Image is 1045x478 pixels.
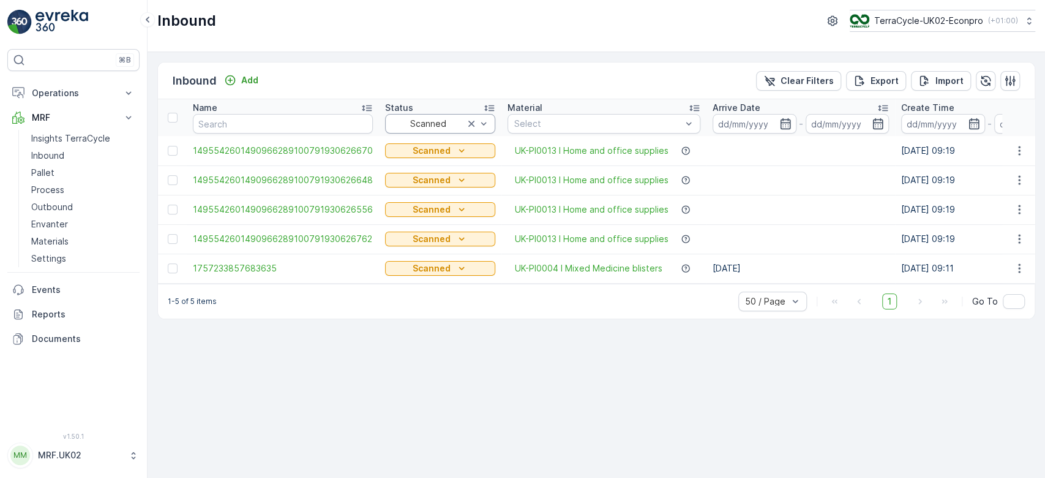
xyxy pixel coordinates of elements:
p: Material [508,102,542,114]
span: 1 [882,294,897,309]
p: Export [871,75,899,87]
a: UK-PI0013 I Home and office supplies [515,145,669,157]
button: Scanned [385,143,495,158]
p: Inbound [173,72,217,89]
a: Pallet [26,164,140,181]
p: Status [385,102,413,114]
p: Scanned [413,174,451,186]
p: MRF.UK02 [38,449,122,461]
p: MRF [32,112,115,124]
button: Scanned [385,173,495,188]
a: Reports [7,302,140,327]
p: Name [193,102,217,114]
button: Add [219,73,263,88]
div: Toggle Row Selected [168,175,178,185]
button: MMMRF.UK02 [7,442,140,468]
p: Create Time [901,102,954,114]
p: TerraCycle-UK02-Econpro [874,15,983,27]
div: Toggle Row Selected [168,146,178,156]
p: Add [241,74,258,86]
a: 1757233857683635 [193,262,373,275]
button: Import [911,71,971,91]
a: 1495542601490966289100791930626556 [193,203,373,216]
a: Insights TerraCycle [26,130,140,147]
a: Materials [26,233,140,250]
td: [DATE] [706,254,895,283]
p: Envanter [31,218,68,230]
a: Outbound [26,199,140,216]
a: Process [26,181,140,199]
span: v 1.50.1 [7,433,140,440]
a: UK-PI0013 I Home and office supplies [515,233,669,245]
a: UK-PI0013 I Home and office supplies [515,174,669,186]
input: Search [193,114,373,134]
p: 1-5 of 5 items [168,297,217,306]
p: Process [31,184,64,196]
div: Toggle Row Selected [168,234,178,244]
div: MM [10,446,30,465]
p: Pallet [31,167,54,179]
button: Scanned [385,232,495,246]
span: Go To [972,295,998,308]
div: Toggle Row Selected [168,205,178,214]
a: Inbound [26,147,140,164]
img: logo_light-DOdMpM7g.png [36,10,88,34]
input: dd/mm/yyyy [806,114,890,134]
p: - [799,116,803,131]
img: logo [7,10,32,34]
p: Inbound [157,11,216,31]
a: Documents [7,327,140,351]
p: Scanned [413,262,451,275]
a: Events [7,278,140,302]
p: Clear Filters [781,75,834,87]
p: Import [935,75,964,87]
p: Operations [32,87,115,99]
a: 1495542601490966289100791930626762 [193,233,373,245]
a: Envanter [26,216,140,233]
p: - [987,116,992,131]
input: dd/mm/yyyy [901,114,985,134]
p: Outbound [31,201,73,213]
p: Insights TerraCycle [31,132,110,145]
a: 1495542601490966289100791930626670 [193,145,373,157]
a: Settings [26,250,140,267]
p: Reports [32,308,135,321]
p: ⌘B [119,55,131,65]
p: Scanned [413,145,451,157]
button: Scanned [385,261,495,276]
p: Inbound [31,150,64,162]
button: Export [846,71,906,91]
p: Arrive Date [713,102,760,114]
button: Operations [7,81,140,105]
p: Events [32,284,135,296]
a: UK-PI0004 I Mixed Medicine blisters [515,262,662,275]
a: 1495542601490966289100791930626648 [193,174,373,186]
button: TerraCycle-UK02-Econpro(+01:00) [850,10,1035,32]
button: MRF [7,105,140,130]
div: Toggle Row Selected [168,264,178,273]
input: dd/mm/yyyy [713,114,796,134]
p: Scanned [413,233,451,245]
button: Scanned [385,202,495,217]
p: Scanned [413,203,451,216]
p: ( +01:00 ) [988,16,1018,26]
button: Clear Filters [756,71,841,91]
p: Materials [31,235,69,248]
a: UK-PI0013 I Home and office supplies [515,203,669,216]
p: Documents [32,333,135,345]
p: Select [514,118,681,130]
img: terracycle_logo_wKaHoWT.png [850,14,869,28]
p: Settings [31,252,66,265]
